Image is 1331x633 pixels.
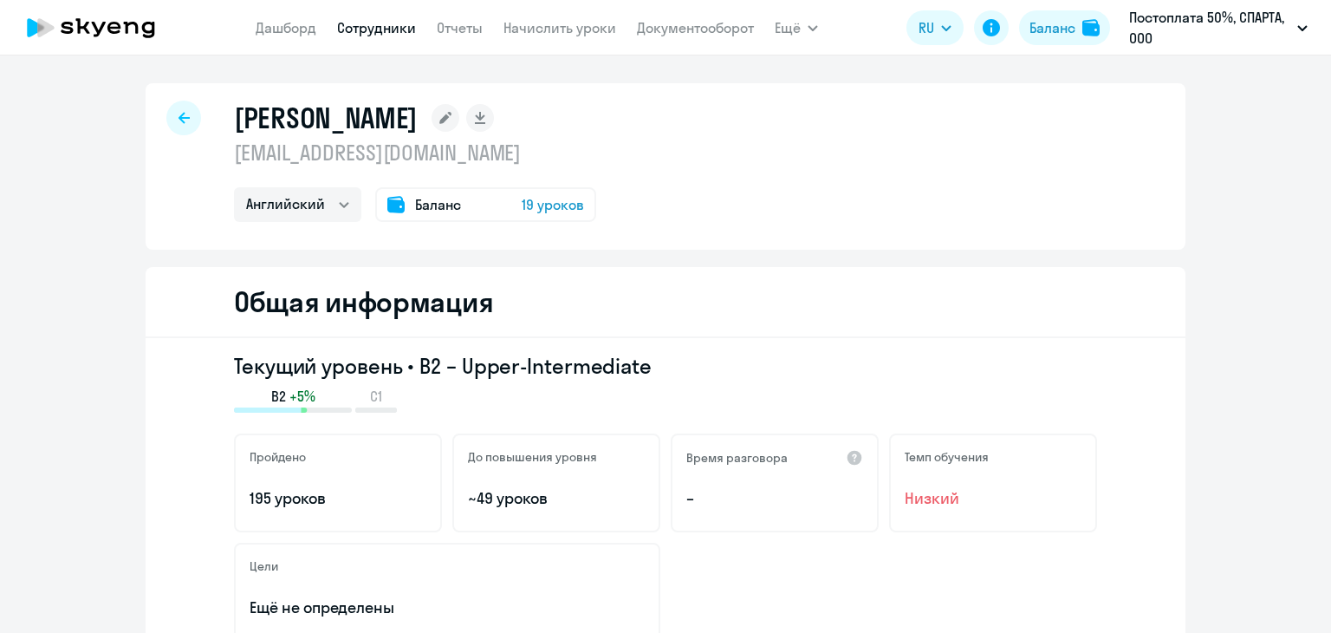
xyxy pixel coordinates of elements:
[234,352,1097,380] h3: Текущий уровень • B2 – Upper-Intermediate
[906,10,964,45] button: RU
[1019,10,1110,45] button: Балансbalance
[1120,7,1316,49] button: Постоплата 50%, СПАРТА, ООО
[905,449,989,465] h5: Темп обучения
[1029,17,1075,38] div: Баланс
[503,19,616,36] a: Начислить уроки
[522,194,584,215] span: 19 уроков
[271,387,286,406] span: B2
[250,487,426,510] p: 195 уроков
[686,450,788,466] h5: Время разговора
[905,487,1081,510] span: Низкий
[468,487,645,510] p: ~49 уроков
[686,487,863,510] p: –
[289,387,315,406] span: +5%
[250,449,306,465] h5: Пройдено
[234,139,596,166] p: [EMAIL_ADDRESS][DOMAIN_NAME]
[234,101,418,135] h1: [PERSON_NAME]
[415,194,461,215] span: Баланс
[337,19,416,36] a: Сотрудники
[250,558,278,574] h5: Цели
[637,19,754,36] a: Документооборот
[1129,7,1290,49] p: Постоплата 50%, СПАРТА, ООО
[775,17,801,38] span: Ещё
[437,19,483,36] a: Отчеты
[250,597,645,619] p: Ещё не определены
[1082,19,1100,36] img: balance
[370,387,382,406] span: C1
[468,449,597,465] h5: До повышения уровня
[234,284,493,319] h2: Общая информация
[256,19,316,36] a: Дашборд
[775,10,818,45] button: Ещё
[919,17,934,38] span: RU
